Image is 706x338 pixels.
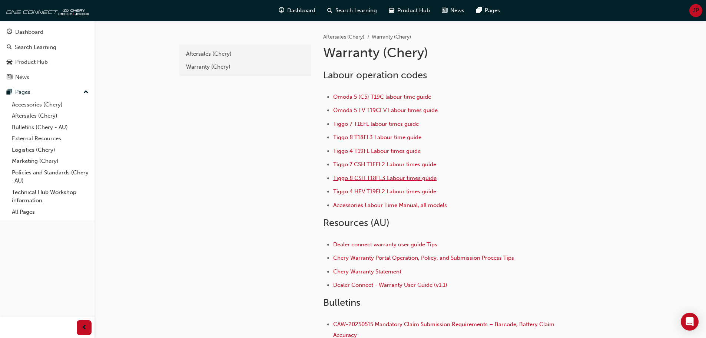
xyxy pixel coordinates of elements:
[15,43,56,52] div: Search Learning
[397,6,430,15] span: Product Hub
[9,122,92,133] a: Bulletins (Chery - AU)
[389,6,394,15] span: car-icon
[470,3,506,18] a: pages-iconPages
[333,148,421,154] a: Tiggo 4 T19FL Labour times guide
[3,55,92,69] a: Product Hub
[15,28,43,36] div: Dashboard
[321,3,383,18] a: search-iconSearch Learning
[15,73,29,82] div: News
[372,33,411,42] li: Warranty (Chery)
[7,74,12,81] span: news-icon
[333,202,447,209] a: Accessories Labour Time Manual, all models
[333,134,421,141] a: Tiggo 8 T18FL3 Labour time guide
[287,6,315,15] span: Dashboard
[323,217,390,229] span: Resources (AU)
[327,6,332,15] span: search-icon
[323,34,364,40] a: Aftersales (Chery)
[9,187,92,206] a: Technical Hub Workshop information
[333,241,437,248] a: Dealer connect warranty user guide Tips
[450,6,464,15] span: News
[323,69,427,81] span: Labour operation codes
[333,175,437,181] a: Tiggo 8 CSH T18FL3 Labour times guide
[3,85,92,99] button: Pages
[9,167,92,187] a: Policies and Standards (Chery -AU)
[333,188,436,195] a: Tiggo 4 HEV T19FL2 Labour times guide
[436,3,470,18] a: news-iconNews
[83,88,89,97] span: up-icon
[7,89,12,96] span: pages-icon
[182,47,308,60] a: Aftersales (Chery)
[333,93,431,100] a: Omoda 5 (C5) T19C labour time guide
[689,4,702,17] button: JP
[476,6,482,15] span: pages-icon
[273,3,321,18] a: guage-iconDashboard
[279,6,284,15] span: guage-icon
[9,155,92,167] a: Marketing (Chery)
[333,268,401,275] a: Chery Warranty Statement
[333,282,447,288] a: Dealer Connect - Warranty User Guide (v1.1)
[335,6,377,15] span: Search Learning
[4,3,89,18] img: oneconnect
[333,255,514,261] a: Chery Warranty Portal Operation, Policy, and Submission Process Tips
[485,6,500,15] span: Pages
[333,161,436,168] a: Tiggo 7 CSH T1EFL2 Labour times guide
[9,144,92,156] a: Logistics (Chery)
[9,133,92,144] a: External Resources
[9,99,92,111] a: Accessories (Chery)
[383,3,436,18] a: car-iconProduct Hub
[186,63,305,71] div: Warranty (Chery)
[323,45,566,61] h1: Warranty (Chery)
[3,25,92,39] a: Dashboard
[323,297,360,308] span: Bulletins
[3,24,92,85] button: DashboardSearch LearningProduct HubNews
[15,58,48,66] div: Product Hub
[182,60,308,73] a: Warranty (Chery)
[9,110,92,122] a: Aftersales (Chery)
[9,206,92,218] a: All Pages
[333,107,438,114] a: Omoda 5 EV T19CEV Labour times guide
[3,40,92,54] a: Search Learning
[7,29,12,36] span: guage-icon
[442,6,447,15] span: news-icon
[3,70,92,84] a: News
[186,50,305,58] div: Aftersales (Chery)
[82,323,87,332] span: prev-icon
[7,44,12,51] span: search-icon
[693,6,699,15] span: JP
[333,121,419,127] a: Tiggo 7 T1EFL labour times guide
[15,88,30,96] div: Pages
[681,313,699,331] div: Open Intercom Messenger
[7,59,12,66] span: car-icon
